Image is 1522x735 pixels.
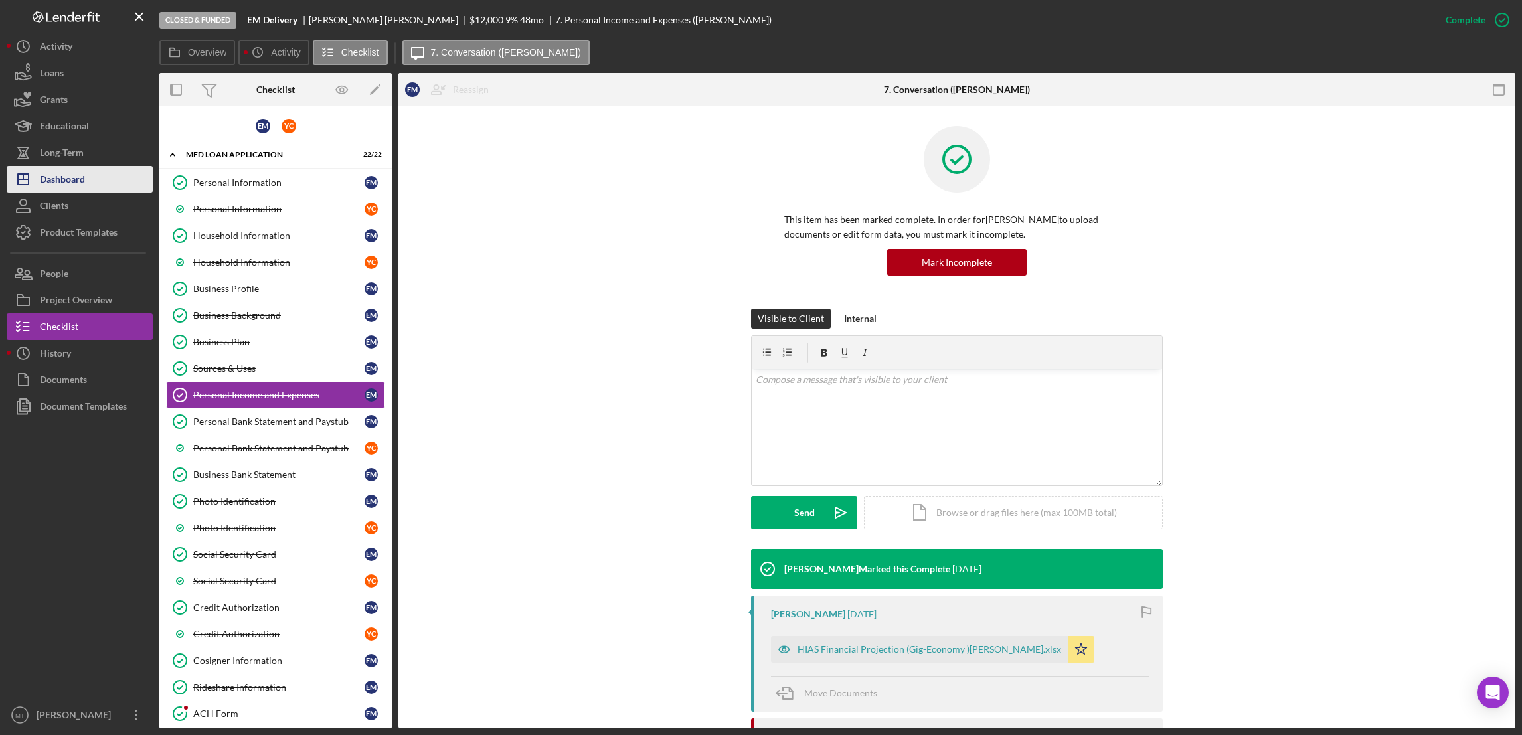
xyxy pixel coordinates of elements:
button: HIAS Financial Projection (Gig-Economy )[PERSON_NAME].xlsx [771,636,1094,663]
button: MT[PERSON_NAME] [7,702,153,728]
div: Personal Income and Expenses [193,390,365,400]
div: 7. Conversation ([PERSON_NAME]) [884,84,1030,95]
button: Project Overview [7,287,153,313]
button: Loans [7,60,153,86]
div: Product Templates [40,219,118,249]
a: Cosigner InformationEM [166,647,385,674]
label: Overview [188,47,226,58]
a: Personal Bank Statement and PaystubYC [166,435,385,461]
div: E M [256,119,270,133]
div: E M [365,176,378,189]
div: Y C [365,442,378,455]
button: Dashboard [7,166,153,193]
a: Personal Income and ExpensesEM [166,382,385,408]
button: 7. Conversation ([PERSON_NAME]) [402,40,590,65]
div: E M [365,362,378,375]
button: Activity [238,40,309,65]
a: Business PlanEM [166,329,385,355]
div: E M [365,548,378,561]
div: Business Profile [193,284,365,294]
button: Grants [7,86,153,113]
button: Long-Term [7,139,153,166]
div: Sources & Uses [193,363,365,374]
text: MT [15,712,25,719]
button: Mark Incomplete [887,249,1027,276]
p: This item has been marked complete. In order for [PERSON_NAME] to upload documents or edit form d... [784,212,1130,242]
div: $12,000 [469,15,503,25]
div: Social Security Card [193,549,365,560]
div: E M [365,468,378,481]
div: Social Security Card [193,576,365,586]
button: Overview [159,40,235,65]
div: [PERSON_NAME] [33,702,120,732]
label: Checklist [341,47,379,58]
div: Credit Authorization [193,602,365,613]
div: [PERSON_NAME] [PERSON_NAME] [309,15,469,25]
div: 48 mo [520,15,544,25]
time: 2025-06-24 21:31 [952,564,981,574]
div: E M [365,654,378,667]
a: Social Security CardEM [166,541,385,568]
button: Activity [7,33,153,60]
a: Personal InformationYC [166,196,385,222]
a: Documents [7,367,153,393]
div: Photo Identification [193,496,365,507]
div: E M [405,82,420,97]
a: Photo IdentificationYC [166,515,385,541]
div: Household Information [193,230,365,241]
a: Credit AuthorizationYC [166,621,385,647]
div: E M [365,388,378,402]
button: People [7,260,153,287]
div: Visible to Client [758,309,824,329]
div: Project Overview [40,287,112,317]
div: E M [365,309,378,322]
div: History [40,340,71,370]
button: Complete [1432,7,1515,33]
a: Business BackgroundEM [166,302,385,329]
div: Rideshare Information [193,682,365,693]
button: Visible to Client [751,309,831,329]
div: E M [365,229,378,242]
div: Internal [844,309,877,329]
label: Activity [271,47,300,58]
div: E M [365,282,378,295]
a: Clients [7,193,153,219]
b: EM Delivery [247,15,297,25]
div: Y C [365,574,378,588]
div: Documents [40,367,87,396]
div: People [40,260,68,290]
div: Clients [40,193,68,222]
button: EMReassign [398,76,502,103]
div: E M [365,495,378,508]
div: E M [365,335,378,349]
button: Internal [837,309,883,329]
div: Y C [365,256,378,269]
div: E M [365,601,378,614]
a: Document Templates [7,393,153,420]
a: Household InformationEM [166,222,385,249]
div: Dashboard [40,166,85,196]
a: Checklist [7,313,153,340]
div: Household Information [193,257,365,268]
a: Credit AuthorizationEM [166,594,385,621]
div: 22 / 22 [358,151,382,159]
div: Mark Incomplete [922,249,992,276]
div: Credit Authorization [193,629,365,639]
a: Educational [7,113,153,139]
div: Y C [365,521,378,534]
div: Business Plan [193,337,365,347]
button: History [7,340,153,367]
button: Product Templates [7,219,153,246]
div: Closed & Funded [159,12,236,29]
span: Move Documents [804,687,877,698]
div: E M [365,415,378,428]
a: Business ProfileEM [166,276,385,302]
time: 2025-06-24 21:31 [847,609,877,619]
